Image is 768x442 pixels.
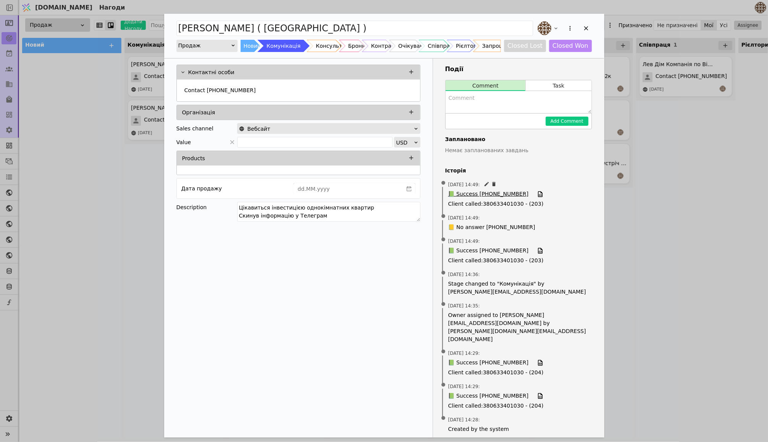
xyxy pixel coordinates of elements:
span: [DATE] 14:29 : [448,350,480,357]
span: 📒 No answer [PHONE_NUMBER] [448,223,535,231]
div: Description [176,202,237,213]
span: 📗 Success [PHONE_NUMBER] [448,190,529,198]
input: dd.MM.yyyy [294,184,403,194]
span: [DATE] 14:36 : [448,271,480,278]
span: [DATE] 14:49 : [448,214,480,221]
span: • [440,174,447,193]
div: Новий [244,40,261,52]
p: Контактні особи [188,68,234,76]
div: Співпраця [428,40,457,52]
div: Продаж [178,40,231,51]
p: Організація [182,109,215,117]
h4: Історія [445,167,592,175]
h4: Заплановано [445,135,592,143]
div: Add Opportunity [164,14,604,437]
p: Contact [PHONE_NUMBER] [184,86,256,94]
span: • [440,409,447,428]
img: online-store.svg [239,126,244,132]
span: 📗 Success [PHONE_NUMBER] [448,359,529,367]
span: Stage changed to "Комунікація" by [PERSON_NAME][EMAIL_ADDRESS][DOMAIN_NAME] [448,280,589,296]
span: [DATE] 14:49 : [448,238,480,245]
textarea: Цікавиться інвестицією однокімнатних квартир Скинув інформацію у Телеграм [237,202,420,222]
button: Closed Won [549,40,592,52]
div: Очікування [398,40,430,52]
button: Comment [446,80,526,91]
span: Client called : 380633401030 - (203) [448,200,589,208]
span: • [440,375,447,395]
span: Owner assigned to [PERSON_NAME][EMAIL_ADDRESS][DOMAIN_NAME] by [PERSON_NAME][DOMAIN_NAME][EMAIL_A... [448,311,589,343]
button: Closed Lost [504,40,546,52]
span: • [440,263,447,283]
span: 📗 Success [PHONE_NUMBER] [448,392,529,400]
div: Запрошення [482,40,517,52]
span: [DATE] 14:49 : [448,181,480,188]
div: Бронь [348,40,365,52]
div: Комунікація [267,40,301,52]
div: Дата продажу [181,183,222,194]
div: Контракт [371,40,398,52]
div: Консультація [316,40,354,52]
button: Add Comment [546,117,589,126]
span: • [440,342,447,362]
span: • [440,230,447,250]
h3: Події [445,65,592,74]
span: [DATE] 14:29 : [448,383,480,390]
div: Sales channel [176,123,213,134]
svg: calender simple [406,186,412,192]
span: [DATE] 14:28 : [448,416,480,423]
div: Рієлтори [456,40,480,52]
p: Products [182,154,205,162]
span: Client called : 380633401030 - (204) [448,402,589,410]
img: an [538,21,551,35]
button: Task [526,80,591,91]
span: Created by the system [448,425,589,433]
div: USD [396,137,413,148]
span: [DATE] 14:35 : [448,302,480,309]
span: Value [176,137,191,148]
span: 📗 Success [PHONE_NUMBER] [448,247,529,255]
span: Client called : 380633401030 - (204) [448,369,589,377]
span: • [440,207,447,226]
span: Client called : 380633401030 - (203) [448,257,589,265]
span: Вебсайт [247,123,270,134]
p: Немає запланованих завдань [445,146,592,154]
span: • [440,295,447,314]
